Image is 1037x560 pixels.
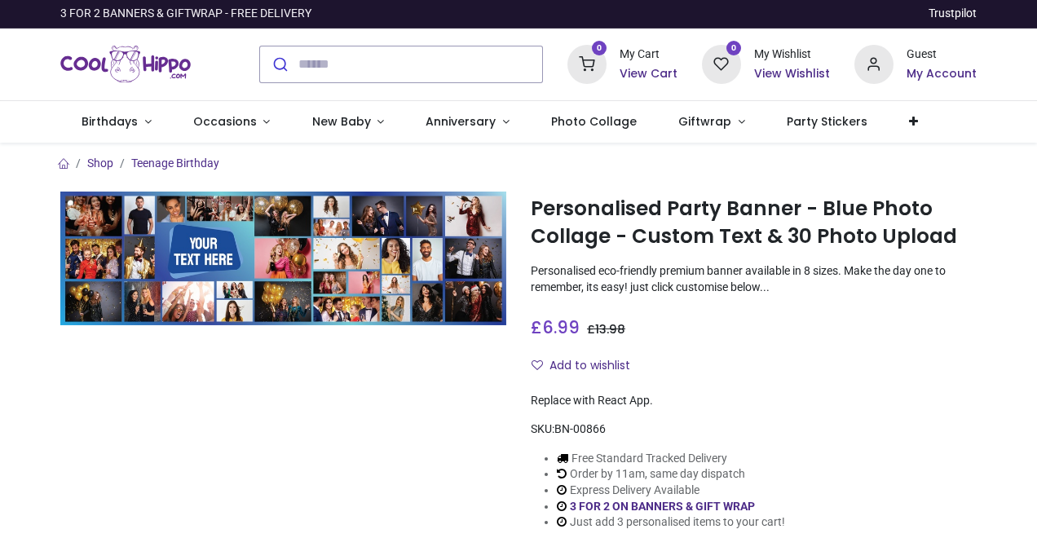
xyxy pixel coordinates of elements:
[702,56,741,69] a: 0
[131,157,219,170] a: Teenage Birthday
[678,113,731,130] span: Giftwrap
[595,321,625,337] span: 13.98
[291,101,405,143] a: New Baby
[907,46,977,63] div: Guest
[60,42,191,87] a: Logo of Cool Hippo
[60,101,172,143] a: Birthdays
[405,101,531,143] a: Anniversary
[557,451,785,467] li: Free Standard Tracked Delivery
[557,514,785,531] li: Just add 3 personalised items to your cart!
[60,42,191,87] img: Cool Hippo
[907,66,977,82] a: My Account
[620,46,677,63] div: My Cart
[567,56,607,69] a: 0
[554,422,606,435] span: BN-00866
[570,500,755,513] a: 3 FOR 2 ON BANNERS & GIFT WRAP
[531,421,977,438] div: SKU:
[754,46,830,63] div: My Wishlist
[60,6,311,22] div: 3 FOR 2 BANNERS & GIFTWRAP - FREE DELIVERY
[592,41,607,56] sup: 0
[658,101,766,143] a: Giftwrap
[87,157,113,170] a: Shop
[754,66,830,82] a: View Wishlist
[260,46,298,82] button: Submit
[929,6,977,22] a: Trustpilot
[531,263,977,295] p: Personalised eco-friendly premium banner available in 8 sizes. Make the day one to remember, its ...
[426,113,496,130] span: Anniversary
[557,466,785,483] li: Order by 11am, same day dispatch
[532,359,543,371] i: Add to wishlist
[787,113,867,130] span: Party Stickers
[551,113,637,130] span: Photo Collage
[557,483,785,499] li: Express Delivery Available
[620,66,677,82] a: View Cart
[726,41,742,56] sup: 0
[82,113,138,130] span: Birthdays
[542,315,580,339] span: 6.99
[172,101,291,143] a: Occasions
[60,192,506,325] img: Personalised Party Banner - Blue Photo Collage - Custom Text & 30 Photo Upload
[312,113,371,130] span: New Baby
[531,352,644,380] button: Add to wishlistAdd to wishlist
[587,321,625,337] span: £
[531,393,977,409] div: Replace with React App.
[531,195,977,251] h1: Personalised Party Banner - Blue Photo Collage - Custom Text & 30 Photo Upload
[531,315,580,339] span: £
[193,113,257,130] span: Occasions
